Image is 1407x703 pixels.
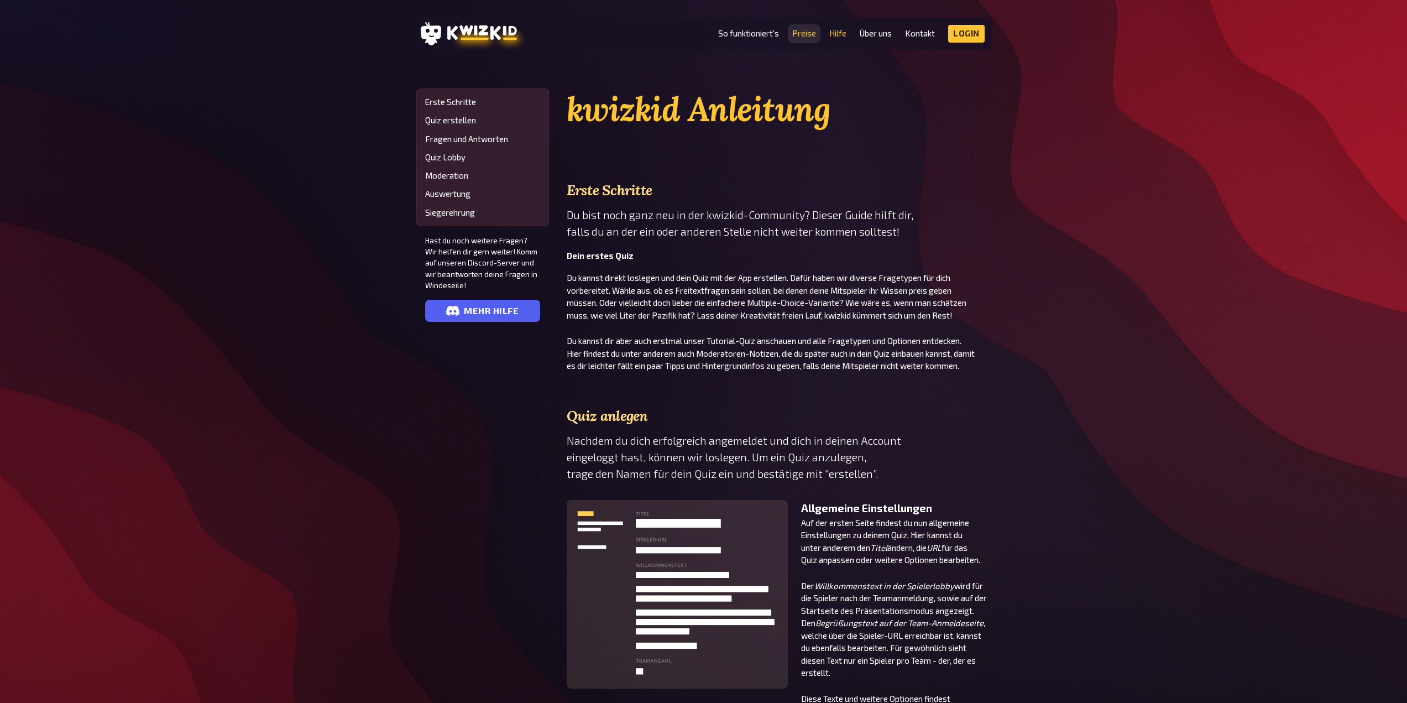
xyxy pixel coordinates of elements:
strong: Allgemeine Einstellungen [801,502,932,514]
a: Preise [792,29,816,38]
a: Quiz erstellen [425,116,540,125]
i: Titel [870,543,887,553]
p: Nachdem du dich erfolgreich angemeldet und dich in deinen Account eingeloggt hast, können wir los... [567,433,991,482]
i: URL [927,543,942,553]
i: Begrüßungstext auf der Team-Anmeldeseite [815,618,984,628]
a: Quiz Lobby [425,153,540,162]
p: Du bist noch ganz neu in der kwizkid-Community? Dieser Guide hilft dir, falls du an der ein oder ... [567,207,991,240]
h3: Quiz anlegen [567,408,991,424]
p: Der wird für die Spieler nach der Teamanmeldung, sowie auf der Startseite des Präsentationsmodus ... [801,580,991,679]
a: Siegerehrung [425,208,540,217]
a: Über uns [860,29,892,38]
a: So funktioniert's [718,29,779,38]
a: Kontakt [905,29,935,38]
p: Du kannst direkt loslegen und dein Quiz mit der App erstellen. Dafür haben wir diverse Fragetypen... [567,272,991,321]
a: mehr Hilfe [425,300,540,322]
h4: Dein erstes Quiz [567,251,991,261]
a: Moderation [425,171,540,180]
a: Hilfe [829,29,846,38]
span: Hast du noch weitere Fragen? Wir helfen dir gern weiter! Komm auf unseren Discord-Server und wir ... [425,235,540,291]
a: Login [948,25,985,43]
a: Erste Schritte [425,97,540,107]
i: Willkommenstext in der Spielerlobby [814,581,954,591]
h3: Erste Schritte [567,182,991,199]
h1: kwizkid Anleitung [567,88,991,130]
p: Auf der ersten Seite findest du nun allgemeine Einstellungen zu deinem Quiz. Hier kannst du unter... [801,517,991,566]
a: Fragen und Antworten [425,134,540,144]
a: Auswertung [425,189,540,199]
p: Du kannst dir aber auch erstmal unser Tutorial-Quiz anschauen und alle Fragetypen und Optionen en... [567,335,991,372]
